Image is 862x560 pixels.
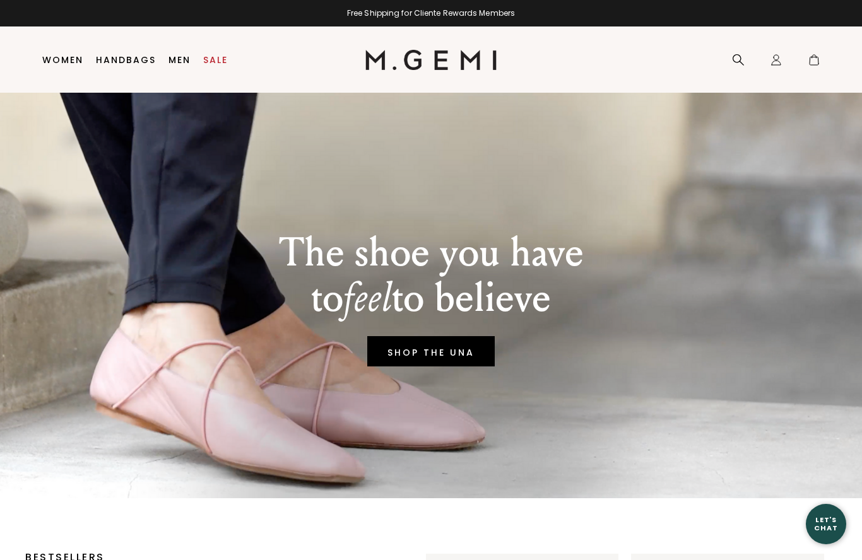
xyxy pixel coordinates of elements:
a: Handbags [96,55,156,65]
a: SHOP THE UNA [367,336,495,366]
a: Women [42,55,83,65]
p: to to believe [279,276,584,321]
em: feel [343,274,392,322]
img: M.Gemi [365,50,497,70]
div: Let's Chat [806,516,846,532]
a: Men [168,55,191,65]
p: The shoe you have [279,230,584,276]
a: Sale [203,55,228,65]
